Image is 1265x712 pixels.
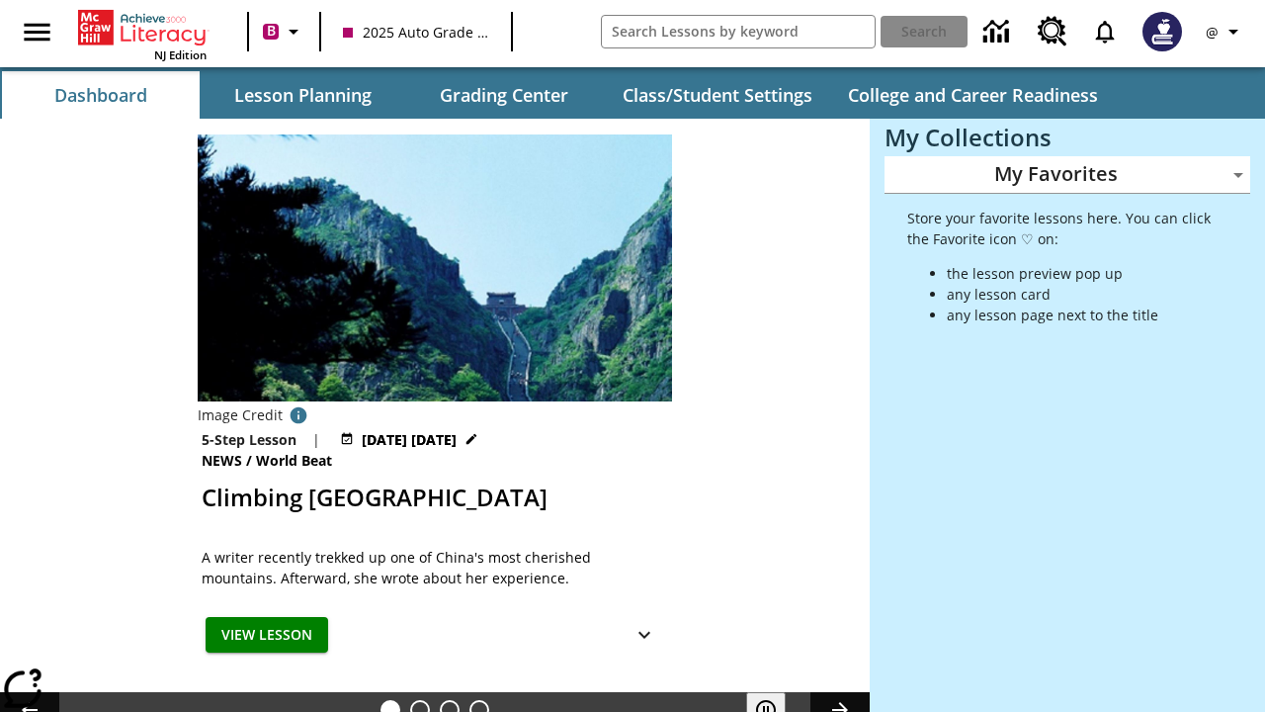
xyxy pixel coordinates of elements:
[1079,6,1131,57] a: Notifications
[78,8,207,47] a: Home
[947,284,1213,305] li: any lesson card
[202,547,668,588] div: A writer recently trekked up one of China's most cherished mountains. Afterward, she wrote about ...
[343,22,489,43] span: 2025 Auto Grade 10
[625,617,664,654] button: Show Details
[8,3,66,61] button: Open side menu
[607,71,828,119] button: Class/Student Settings
[312,429,320,450] span: |
[198,134,672,401] img: 6000 stone steps to climb Mount Tai in Chinese countryside
[255,14,313,49] button: Boost Class color is violet red. Change class color
[267,19,276,44] span: B
[202,429,296,450] p: 5-Step Lesson
[1142,12,1182,51] img: Avatar
[971,5,1026,59] a: Data Center
[602,16,875,47] input: search field
[198,405,283,425] p: Image Credit
[1206,22,1219,43] span: @
[78,6,207,62] div: Home
[256,450,336,472] span: World Beat
[885,156,1250,194] div: My Favorites
[2,71,200,119] button: Dashboard
[202,480,668,515] h2: Climbing Mount Tai
[1131,6,1194,57] button: Select a new avatar
[362,429,457,450] span: [DATE] [DATE]
[907,208,1213,249] p: Store your favorite lessons here. You can click the Favorite icon ♡ on:
[1026,5,1079,58] a: Resource Center, Will open in new tab
[202,450,246,472] span: News
[283,401,314,429] button: Credit for photo and all related images: Public Domain/Charlie Fong
[204,71,401,119] button: Lesson Planning
[206,617,328,654] button: View Lesson
[1194,14,1257,49] button: Profile/Settings
[154,47,207,62] span: NJ Edition
[885,124,1250,151] h3: My Collections
[832,71,1114,119] button: College and Career Readiness
[336,429,482,450] button: Jul 22 - Jun 30 Choose Dates
[947,305,1213,325] li: any lesson page next to the title
[405,71,603,119] button: Grading Center
[947,263,1213,284] li: the lesson preview pop up
[246,451,252,470] span: /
